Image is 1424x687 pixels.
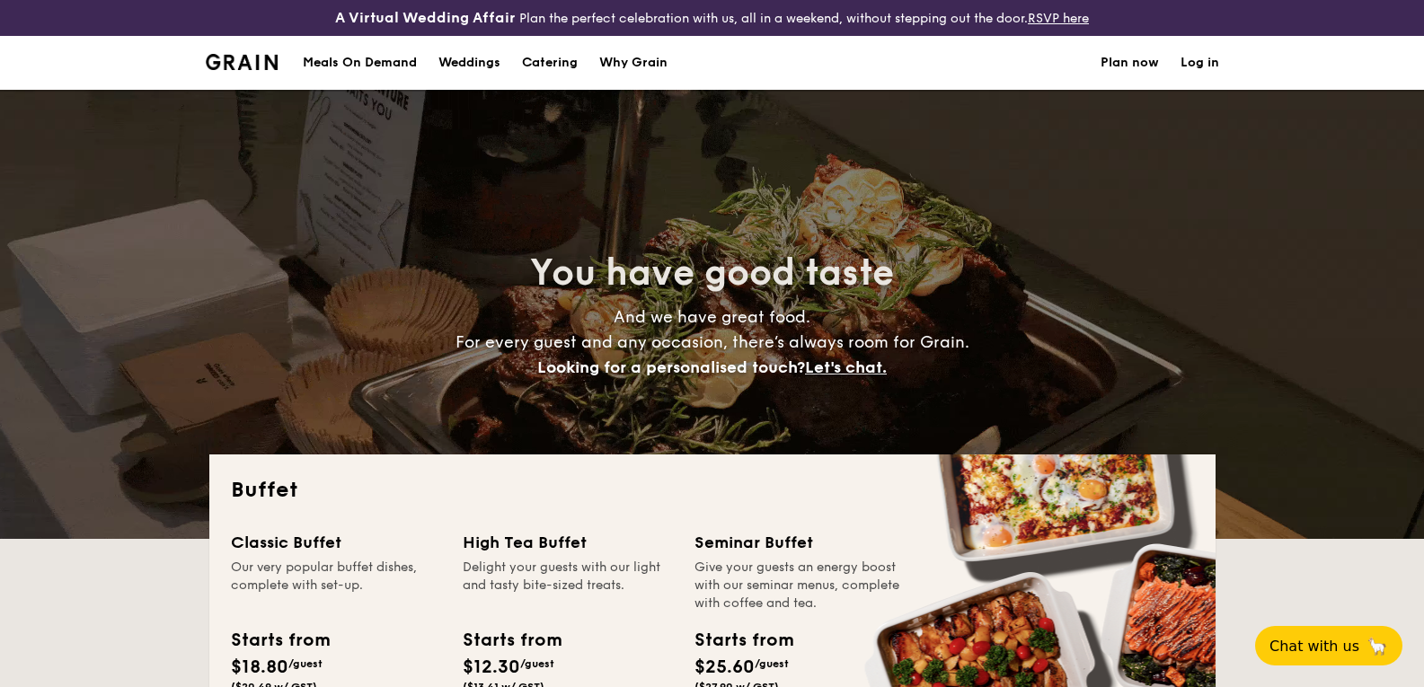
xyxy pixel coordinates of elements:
a: Meals On Demand [292,36,428,90]
button: Chat with us🦙 [1255,626,1402,665]
div: High Tea Buffet [463,530,673,555]
div: Starts from [231,627,329,654]
a: Why Grain [588,36,678,90]
a: Logotype [206,54,279,70]
div: Weddings [438,36,500,90]
div: Plan the perfect celebration with us, all in a weekend, without stepping out the door. [237,7,1187,29]
span: $18.80 [231,656,288,678]
a: Log in [1181,36,1219,90]
div: Meals On Demand [303,36,417,90]
img: Grain [206,54,279,70]
span: $12.30 [463,656,520,678]
span: And we have great food. For every guest and any occasion, there’s always room for Grain. [456,307,969,377]
a: Plan now [1101,36,1159,90]
a: Catering [511,36,588,90]
span: /guest [288,657,323,670]
div: Classic Buffet [231,530,441,555]
h1: Catering [522,36,578,90]
a: Weddings [428,36,511,90]
span: Looking for a personalised touch? [537,357,805,377]
span: /guest [755,657,789,670]
div: Seminar Buffet [694,530,905,555]
div: Why Grain [599,36,668,90]
span: /guest [520,657,554,670]
span: 🦙 [1367,636,1388,656]
div: Our very popular buffet dishes, complete with set-up. [231,559,441,612]
span: Chat with us [1269,638,1359,655]
span: Let's chat. [805,357,887,377]
span: You have good taste [530,251,894,295]
div: Starts from [694,627,792,654]
span: $25.60 [694,656,755,678]
a: RSVP here [1028,11,1089,26]
h4: A Virtual Wedding Affair [335,7,516,29]
div: Starts from [463,627,561,654]
div: Give your guests an energy boost with our seminar menus, complete with coffee and tea. [694,559,905,612]
div: Delight your guests with our light and tasty bite-sized treats. [463,559,673,612]
h2: Buffet [231,476,1194,505]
